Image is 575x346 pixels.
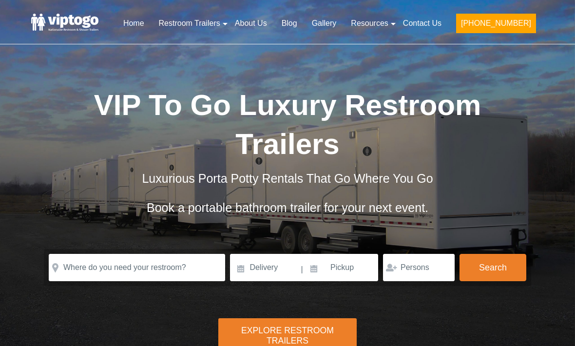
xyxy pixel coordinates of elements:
[460,254,526,281] button: Search
[152,13,228,34] a: Restroom Trailers
[304,254,378,281] input: Pickup
[301,254,303,285] span: |
[49,254,225,281] input: Where do you need your restroom?
[344,13,395,34] a: Resources
[396,13,449,34] a: Contact Us
[116,13,152,34] a: Home
[456,14,536,33] button: [PHONE_NUMBER]
[94,89,481,160] span: VIP To Go Luxury Restroom Trailers
[230,254,300,281] input: Delivery
[449,13,543,39] a: [PHONE_NUMBER]
[383,254,455,281] input: Persons
[274,13,305,34] a: Blog
[142,172,433,185] span: Luxurious Porta Potty Rentals That Go Where You Go
[305,13,344,34] a: Gallery
[228,13,274,34] a: About Us
[147,201,428,214] span: Book a portable bathroom trailer for your next event.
